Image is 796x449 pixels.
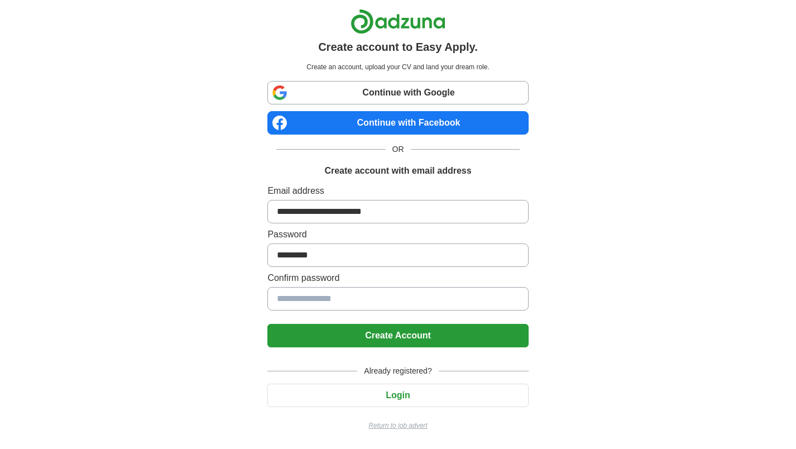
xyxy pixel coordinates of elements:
[267,184,528,198] label: Email address
[318,39,478,55] h1: Create account to Easy Apply.
[267,228,528,241] label: Password
[324,164,471,178] h1: Create account with email address
[267,384,528,407] button: Login
[386,144,411,155] span: OR
[357,365,438,377] span: Already registered?
[267,421,528,431] a: Return to job advert
[351,9,445,34] img: Adzuna logo
[267,111,528,135] a: Continue with Facebook
[267,390,528,400] a: Login
[267,324,528,347] button: Create Account
[267,81,528,104] a: Continue with Google
[270,62,526,72] p: Create an account, upload your CV and land your dream role.
[267,271,528,285] label: Confirm password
